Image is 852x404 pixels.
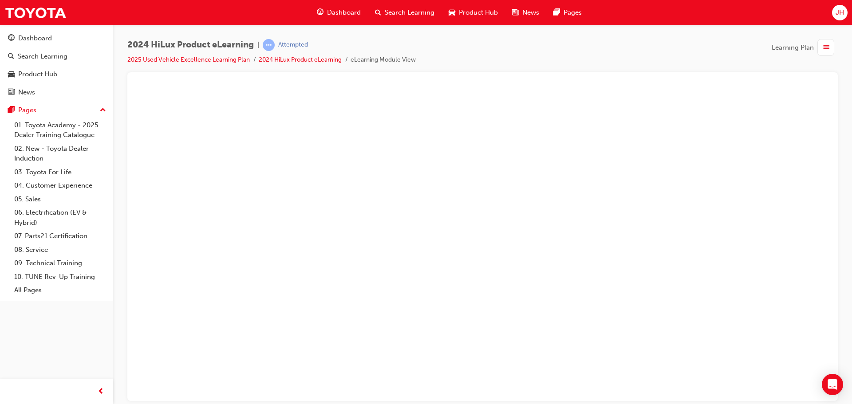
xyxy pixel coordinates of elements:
span: up-icon [100,105,106,116]
span: list-icon [823,42,829,53]
img: Trak [4,3,67,23]
div: Dashboard [18,33,52,43]
a: 08. Service [11,243,110,257]
div: Search Learning [18,51,67,62]
a: pages-iconPages [546,4,589,22]
span: news-icon [512,7,519,18]
a: 01. Toyota Academy - 2025 Dealer Training Catalogue [11,118,110,142]
span: guage-icon [8,35,15,43]
a: 05. Sales [11,192,110,206]
a: guage-iconDashboard [310,4,368,22]
div: Attempted [278,41,308,49]
a: 03. Toyota For Life [11,165,110,179]
span: learningRecordVerb_ATTEMPT-icon [263,39,275,51]
span: News [522,8,539,18]
a: 2024 HiLux Product eLearning [259,56,342,63]
button: JH [832,5,848,20]
span: guage-icon [317,7,323,18]
a: 10. TUNE Rev-Up Training [11,270,110,284]
span: 2024 HiLux Product eLearning [127,40,254,50]
button: Learning Plan [772,39,838,56]
span: car-icon [8,71,15,78]
div: Open Intercom Messenger [822,374,843,395]
span: Search Learning [385,8,434,18]
button: Pages [4,102,110,118]
a: News [4,84,110,101]
span: Pages [564,8,582,18]
li: eLearning Module View [351,55,416,65]
a: 09. Technical Training [11,256,110,270]
a: 06. Electrification (EV & Hybrid) [11,206,110,229]
button: DashboardSearch LearningProduct HubNews [4,28,110,102]
a: All Pages [11,283,110,297]
div: Pages [18,105,36,115]
div: Product Hub [18,69,57,79]
span: pages-icon [553,7,560,18]
a: 04. Customer Experience [11,179,110,192]
span: car-icon [449,7,455,18]
a: 02. New - Toyota Dealer Induction [11,142,110,165]
a: Search Learning [4,48,110,65]
span: | [257,40,259,50]
div: News [18,87,35,98]
span: prev-icon [98,386,104,397]
a: 2025 Used Vehicle Excellence Learning Plan [127,56,250,63]
a: Product Hub [4,66,110,82]
span: news-icon [8,89,15,97]
a: car-iconProduct Hub [442,4,505,22]
span: JH [836,8,844,18]
span: search-icon [8,53,14,61]
a: Dashboard [4,30,110,47]
a: news-iconNews [505,4,546,22]
span: search-icon [375,7,381,18]
span: Product Hub [459,8,498,18]
span: pages-icon [8,106,15,114]
span: Learning Plan [772,43,814,53]
a: 07. Parts21 Certification [11,229,110,243]
a: search-iconSearch Learning [368,4,442,22]
span: Dashboard [327,8,361,18]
